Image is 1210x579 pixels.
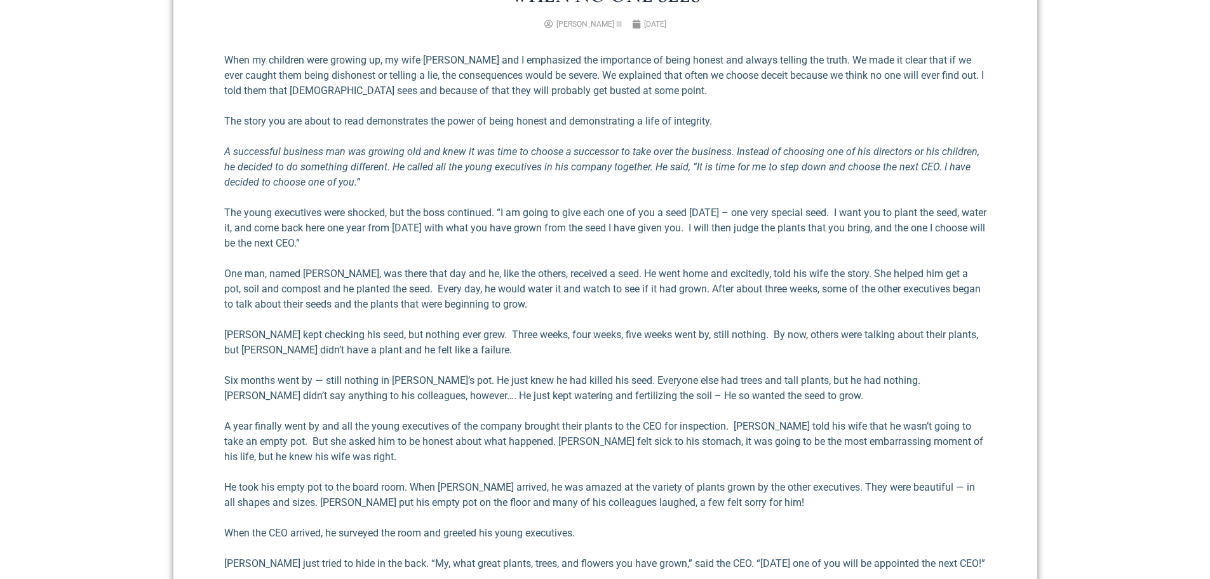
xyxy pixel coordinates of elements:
p: One man, named [PERSON_NAME], was there that day and he, like the others, received a seed. He wen... [224,266,986,312]
p: [PERSON_NAME] just tried to hide in the back. “My, what great plants, trees, and flowers you have... [224,556,986,571]
p: He took his empty pot to the board room. When [PERSON_NAME] arrived, he was amazed at the variety... [224,480,986,510]
em: A successful business man was growing old and knew it was time to choose a successor to take over... [224,146,979,188]
a: [DATE] [632,18,666,30]
p: When the CEO arrived, he surveyed the room and greeted his young executives. [224,526,986,541]
p: When my children were growing up, my wife [PERSON_NAME] and I emphasized the importance of being ... [224,53,986,99]
p: The story you are about to read demonstrates the power of being honest and demonstrating a life o... [224,114,986,129]
p: The young executives were shocked, but the boss continued. “I am going to give each one of you a ... [224,205,986,251]
p: A year finally went by and all the young executives of the company brought their plants to the CE... [224,419,986,465]
p: Six months went by — still nothing in [PERSON_NAME]’s pot. He just knew he had killed his seed. E... [224,373,986,404]
time: [DATE] [644,20,666,29]
span: [PERSON_NAME] III [556,20,622,29]
p: [PERSON_NAME] kept checking his seed, but nothing ever grew. Three weeks, four weeks, five weeks ... [224,327,986,358]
